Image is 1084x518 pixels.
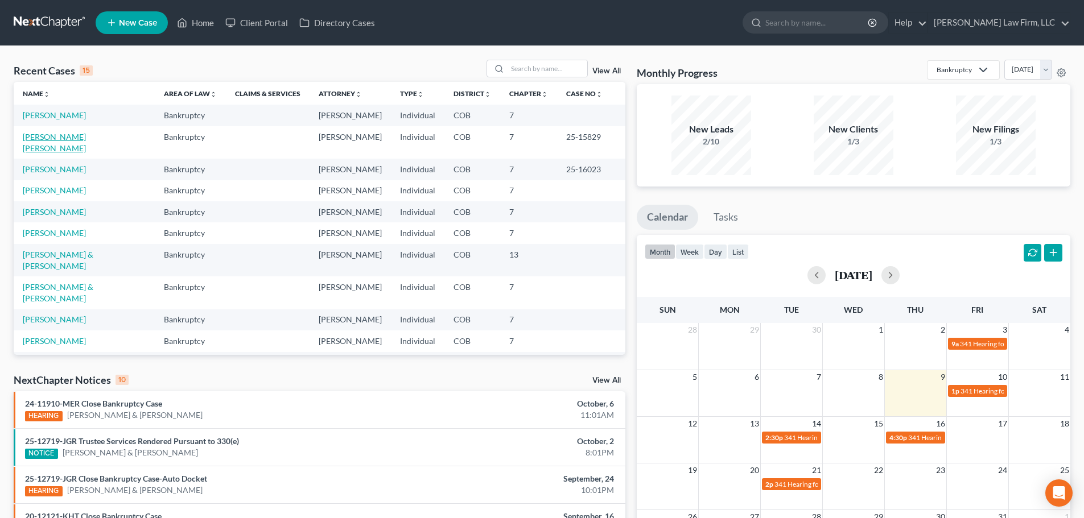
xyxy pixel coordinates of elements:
[67,409,203,421] a: [PERSON_NAME] & [PERSON_NAME]
[391,126,444,159] td: Individual
[454,89,491,98] a: Districtunfold_more
[220,13,294,33] a: Client Portal
[484,91,491,98] i: unfold_more
[1045,479,1073,507] div: Open Intercom Messenger
[25,436,239,446] a: 25-12719-JGR Trustee Services Rendered Pursuant to 330(e)
[1059,463,1070,477] span: 25
[425,484,614,496] div: 10:01PM
[956,123,1036,136] div: New Filings
[444,244,500,276] td: COB
[889,433,907,442] span: 4:30p
[23,336,86,346] a: [PERSON_NAME]
[720,305,740,314] span: Mon
[23,110,86,120] a: [PERSON_NAME]
[319,89,362,98] a: Attorneyunfold_more
[500,352,557,384] td: 7
[155,159,226,180] td: Bankruptcy
[310,159,391,180] td: [PERSON_NAME]
[391,352,444,384] td: Individual
[784,433,941,442] span: 341 Hearing for [PERSON_NAME] [PERSON_NAME]
[645,244,675,259] button: month
[155,180,226,201] td: Bankruptcy
[155,352,226,384] td: Bankruptcy
[80,65,93,76] div: 15
[500,126,557,159] td: 7
[23,207,86,217] a: [PERSON_NAME]
[425,473,614,484] div: September, 24
[637,66,718,80] h3: Monthly Progress
[811,417,822,430] span: 14
[935,463,946,477] span: 23
[1001,323,1008,337] span: 3
[23,132,86,153] a: [PERSON_NAME] [PERSON_NAME]
[500,201,557,222] td: 7
[25,411,63,421] div: HEARING
[155,276,226,309] td: Bankruptcy
[873,417,884,430] span: 15
[355,91,362,98] i: unfold_more
[444,180,500,201] td: COB
[557,126,625,159] td: 25-15829
[417,91,424,98] i: unfold_more
[687,417,698,430] span: 12
[671,123,751,136] div: New Leads
[444,201,500,222] td: COB
[310,180,391,201] td: [PERSON_NAME]
[509,89,548,98] a: Chapterunfold_more
[425,398,614,409] div: October, 6
[425,409,614,421] div: 11:01AM
[939,323,946,337] span: 2
[774,480,933,488] span: 341 Hearing for [PERSON_NAME], [PERSON_NAME]
[889,13,927,33] a: Help
[877,323,884,337] span: 1
[310,309,391,330] td: [PERSON_NAME]
[566,89,603,98] a: Case Nounfold_more
[226,82,310,105] th: Claims & Services
[500,105,557,126] td: 7
[444,105,500,126] td: COB
[961,387,1062,395] span: 341 Hearing for [PERSON_NAME]
[592,67,621,75] a: View All
[907,305,924,314] span: Thu
[500,309,557,330] td: 7
[951,339,959,348] span: 9a
[1059,417,1070,430] span: 18
[25,449,58,459] div: NOTICE
[835,269,872,281] h2: [DATE]
[310,352,391,384] td: [PERSON_NAME]
[784,305,799,314] span: Tue
[753,370,760,384] span: 6
[400,89,424,98] a: Typeunfold_more
[727,244,749,259] button: list
[155,309,226,330] td: Bankruptcy
[814,123,893,136] div: New Clients
[444,159,500,180] td: COB
[541,91,548,98] i: unfold_more
[997,417,1008,430] span: 17
[310,126,391,159] td: [PERSON_NAME]
[997,463,1008,477] span: 24
[23,314,86,324] a: [PERSON_NAME]
[444,222,500,243] td: COB
[814,136,893,147] div: 1/3
[14,373,129,387] div: NextChapter Notices
[815,370,822,384] span: 7
[164,89,217,98] a: Area of Lawunfold_more
[500,159,557,180] td: 7
[1032,305,1046,314] span: Sat
[155,222,226,243] td: Bankruptcy
[391,201,444,222] td: Individual
[873,463,884,477] span: 22
[557,159,625,180] td: 25-16023
[1059,370,1070,384] span: 11
[660,305,676,314] span: Sun
[67,484,203,496] a: [PERSON_NAME] & [PERSON_NAME]
[155,201,226,222] td: Bankruptcy
[997,370,1008,384] span: 10
[703,205,748,230] a: Tasks
[391,276,444,309] td: Individual
[119,19,157,27] span: New Case
[425,447,614,458] div: 8:01PM
[500,276,557,309] td: 7
[310,222,391,243] td: [PERSON_NAME]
